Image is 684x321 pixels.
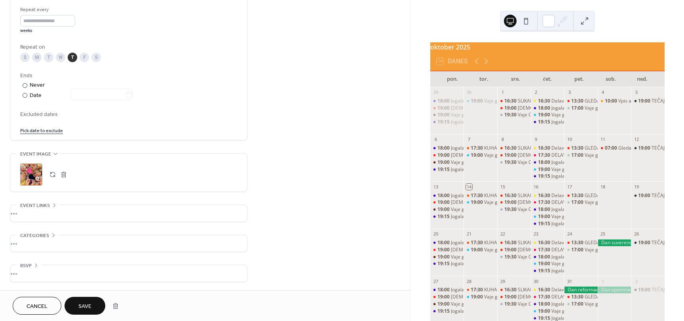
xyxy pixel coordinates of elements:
div: Jogalates - Energetska vadba (Joga & Pilates) [551,220,650,227]
span: 18:00 [538,159,551,166]
div: Vaje Country plesalne skupine [497,206,531,213]
div: Vaje Country plesalne skupine [518,254,584,260]
span: 13:30 [571,192,585,199]
div: TEČAJ DRUŽABNIH PLESOV [631,239,665,246]
span: 18:00 [538,105,551,112]
div: GLEDALIŠKA SKUPINA ZA MLADE [585,98,658,104]
span: 19:00 [471,199,484,206]
span: Event image [20,150,51,158]
div: Vaje gledališke skupine [464,199,497,206]
div: Vaje glasbene skupine Dobrovške Zajkle [451,206,539,213]
div: 29 [500,278,505,284]
div: KUHARSKE DELAVNICE ZA OSNOVNOŠOLCE [484,239,581,246]
div: Jogalates - Energetska vadba (Joga & Pilates) [451,166,549,173]
span: 18:00 [437,145,451,152]
div: T [44,53,53,62]
div: KUHARSKE DELAVNICE ZA OSNOVNOŠOLCE [464,287,497,293]
div: Vaje Country plesalne skupine [518,159,584,166]
div: Vaje glasbene skupine Dobrovške Zajkle [451,112,539,118]
span: 19:00 [437,105,451,112]
div: Delavnica oblikovanja GLINE [531,287,564,293]
div: KUHARSKE DELAVNICE ZA OSNOVNOŠOLCE [464,145,497,152]
span: 16:30 [538,145,551,152]
div: ; [20,163,42,186]
div: Namizni tenis [430,152,464,159]
div: Ends [20,72,236,80]
span: 16:30 [538,287,551,293]
div: KUHARSKE DELAVNICE ZA OSNOVNOŠOLCE [464,192,497,199]
div: Vaje gledališke skupine [484,247,535,253]
div: DELAVNICE KVAČKANJA [531,247,564,253]
span: 19:00 [437,199,451,206]
div: [DEMOGRAPHIC_DATA] tenis [451,247,515,253]
span: 19:30 [504,254,518,260]
div: ••• [10,265,247,282]
div: Vaje gledališke skupine [531,260,564,267]
span: 17:30 [471,145,484,152]
div: Jogalates - Energetska vadba (Joga & Pilates) [451,145,549,152]
a: Cancel [13,297,61,315]
span: Save [78,302,91,311]
div: Repeat every [20,6,74,14]
span: 19:00 [437,206,451,213]
div: Vaje gledališke skupine [551,166,602,173]
div: 13 [433,184,439,190]
div: 15 [500,184,505,190]
div: GLEDALIŠKA SKUPINA ZA MLADE [564,239,598,246]
div: TEČAJ DRUŽABNIH PLESOV [631,192,665,199]
div: GLEDALIŠKA SKUPINA ZA MLADE [564,145,598,152]
div: DELAVNICE KVAČKANJA [551,247,604,253]
span: 18:00 [437,239,451,246]
span: 18:00 [437,98,451,104]
div: Vaje gledališke skupine [484,199,535,206]
div: Delavnica oblikovanja GLINE [551,287,614,293]
div: 30 [533,278,539,284]
div: Namizni tenis [497,105,531,112]
div: 7 [466,137,472,142]
div: SLIKARSKA DELAVNICA [518,239,568,246]
div: Vaje glasbene skupine Kliše Band [564,105,598,112]
div: Namizni tenis [497,294,531,300]
div: Jogalates - Energetska vadba (Joga & Pilates) [551,105,650,112]
div: SLIKARSKA DELAVNICA [497,239,531,246]
div: Vaje gledališke skupine [464,294,497,300]
div: 22 [500,231,505,237]
span: Event links [20,201,50,210]
div: Vpis abonmaja za sezono 2025 - 2026 [598,98,631,104]
span: 18:00 [538,254,551,260]
div: Jogalates - Energetska vadba (Joga & Pilates) [551,206,650,213]
div: Vaje glasbene skupine Dobrovške Zajkle [430,254,464,260]
div: ••• [10,205,247,222]
div: Jogalates - Energetska vadba (Joga & Pilates) [430,145,464,152]
div: [DEMOGRAPHIC_DATA] tenis [451,294,515,300]
div: 30 [466,89,472,95]
div: 10 [566,137,572,142]
div: Delavnica oblikovanja GLINE [551,192,614,199]
div: Namizni tenis [430,199,464,206]
div: KUHARSKE DELAVNICE ZA OSNOVNOŠOLCE [484,287,581,293]
div: Vaje gledališke skupine [484,294,535,300]
div: 5 [633,89,639,95]
div: Jogalates - Energetska vadba (Joga & Pilates) [531,159,564,166]
span: 17:00 [571,247,585,253]
span: 19:00 [437,152,451,159]
div: Jogalates - Energetska vadba (Joga & Pilates) [451,119,549,125]
div: [DEMOGRAPHIC_DATA] tenis [518,105,582,112]
div: Dan spomina na mrtve [598,287,631,293]
div: TEČAJ DRUŽABNIH PLESOV [631,287,665,293]
div: 19 [633,184,639,190]
div: Vaje gledališke skupine [464,98,497,104]
div: 20 [433,231,439,237]
div: SLIKARSKA DELAVNICA [518,98,568,104]
div: Delavnica oblikovanja GLINE [551,98,614,104]
div: 9 [533,137,539,142]
div: Jogalates - Energetska vadba (Joga & Pilates) [430,287,464,293]
span: 18:00 [437,287,451,293]
div: Jogalates - Energetska vadba (Joga & Pilates) [430,192,464,199]
div: Jogalates - Energetska vadba (Joga & Pilates) [430,98,464,104]
div: Vaje glasbene skupine Dobrovške Zajkle [430,206,464,213]
div: GLEDALIŠKA SKUPINA ZA MLADE [585,192,658,199]
span: 13:30 [571,239,585,246]
div: GLEDALIŠKA SKUPINA ZA MLADE [585,145,658,152]
div: 18 [600,184,606,190]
